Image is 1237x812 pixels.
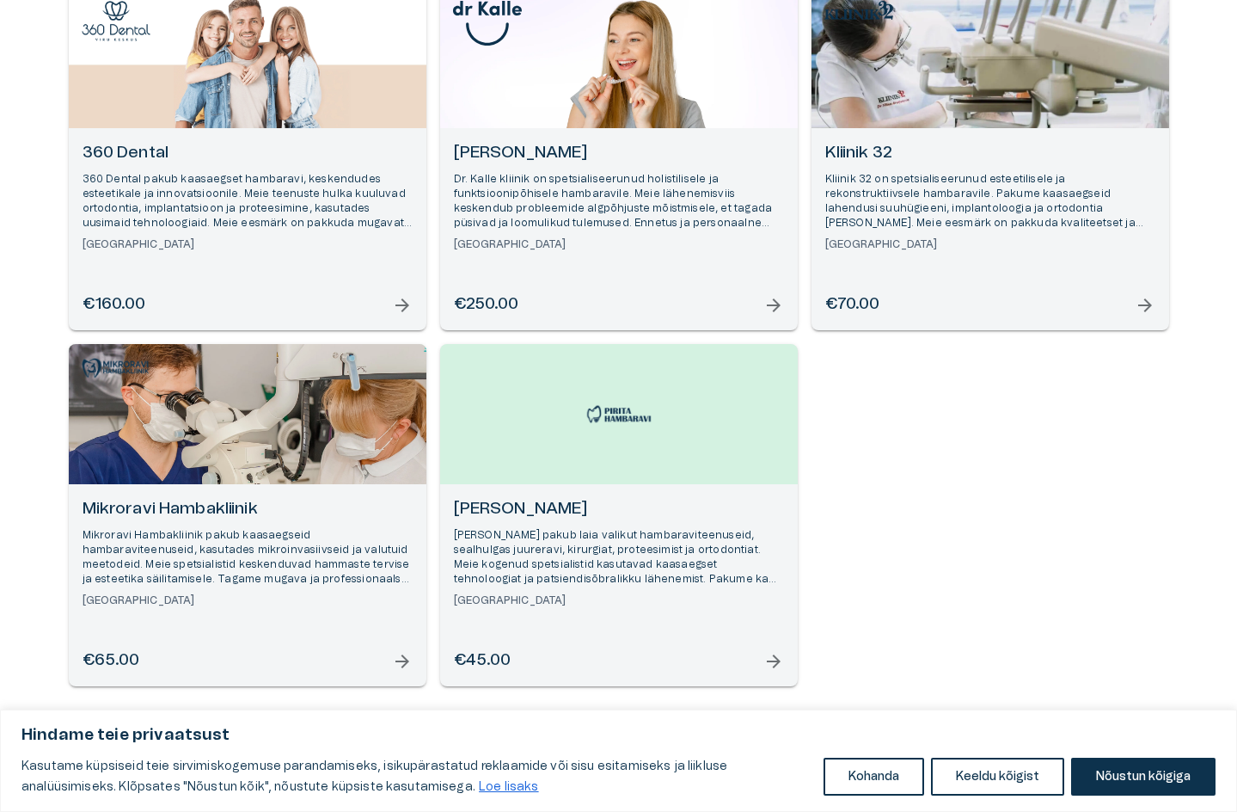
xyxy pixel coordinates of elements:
h6: €250.00 [454,293,519,317]
p: [PERSON_NAME] pakub laia valikut hambaraviteenuseid, sealhulgas juureravi, kirurgiat, proteesimis... [454,528,784,587]
a: Loe lisaks [478,780,540,794]
p: Mikroravi Hambakliinik pakub kaasaegseid hambaraviteenuseid, kasutades mikroinvasiivseid ja valut... [83,528,413,587]
img: 360 Dental logo [82,1,150,41]
p: Hindame teie privaatsust [21,725,1216,746]
h6: [PERSON_NAME] [454,498,784,521]
h6: 360 Dental [83,142,413,165]
a: Open selected supplier available booking dates [440,344,798,686]
span: arrow_forward [763,295,784,316]
h6: €160.00 [83,293,146,317]
h6: [GEOGRAPHIC_DATA] [454,237,784,252]
span: arrow_forward [1135,295,1155,316]
h6: [GEOGRAPHIC_DATA] [83,237,413,252]
h6: [PERSON_NAME] [454,142,784,165]
img: Mikroravi Hambakliinik logo [82,357,150,379]
button: Nõustun kõigiga [1071,758,1216,796]
h6: €70.00 [825,293,880,317]
button: Kohanda [824,758,924,796]
img: Kliinik 32 logo [824,1,893,21]
a: Open selected supplier available booking dates [69,344,426,686]
span: arrow_forward [763,651,784,672]
h6: Kliinik 32 [825,142,1155,165]
span: Help [88,14,113,28]
h6: €45.00 [454,649,511,673]
h6: [GEOGRAPHIC_DATA] [454,594,784,608]
p: Kliinik 32 on spetsialiseerunud esteetilisele ja rekonstruktiivsele hambaravile. Pakume kaasaegse... [825,172,1155,231]
h6: [GEOGRAPHIC_DATA] [825,237,1155,252]
h6: Mikroravi Hambakliinik [83,498,413,521]
span: arrow_forward [392,651,413,672]
img: Pirita Hambaravi logo [585,403,653,426]
button: Keeldu kõigist [931,758,1064,796]
p: 360 Dental pakub kaasaegset hambaravi, keskendudes esteetikale ja innovatsioonile. Meie teenuste ... [83,172,413,231]
p: Dr. Kalle kliinik on spetsialiseerunud holistilisele ja funktsioonipõhisele hambaravile. Meie läh... [454,172,784,231]
h6: [GEOGRAPHIC_DATA] [83,594,413,608]
p: Kasutame küpsiseid teie sirvimiskogemuse parandamiseks, isikupärastatud reklaamide või sisu esita... [21,756,811,797]
img: dr Kalle logo [453,1,522,46]
span: arrow_forward [392,295,413,316]
h6: €65.00 [83,649,140,673]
